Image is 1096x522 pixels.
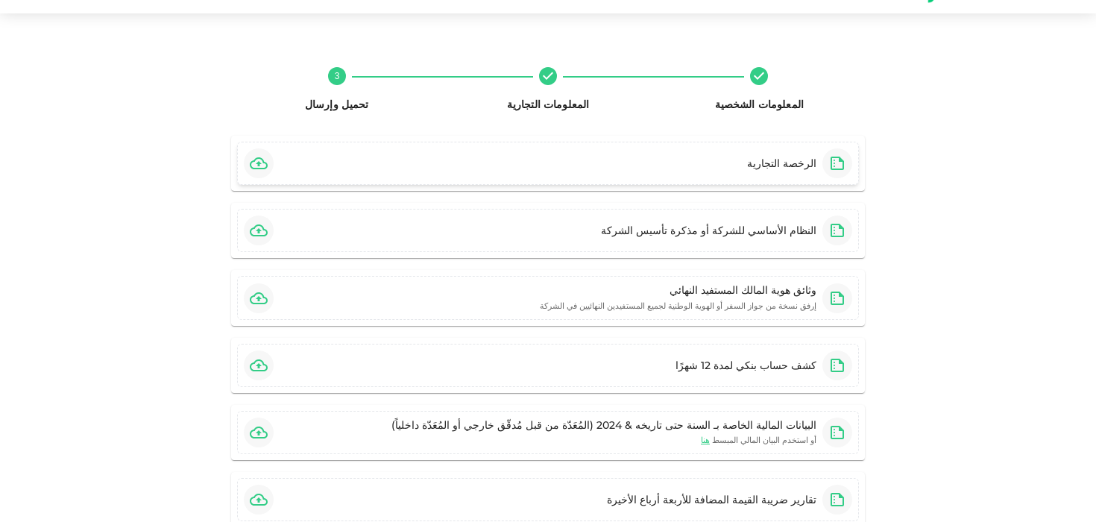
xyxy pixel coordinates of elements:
[334,71,339,81] text: 3
[601,223,816,238] div: النظام الأساسي للشركة أو مذكرة تأسيس الشركة
[715,98,804,111] span: المعلومات الشخصية
[391,418,816,433] div: البيانات المالية الخاصة بـ السنة حتى تاريخه & 2024 (المُعَدّة من قبل مُدقّق خارجي أو المُعَدّة دا...
[701,433,816,447] small: أو استخدم البيان المالي المبسط
[675,358,816,373] div: كشف حساب بنكي لمدة 12 شهرًا
[607,492,816,507] div: تقارير ضريبة القيمة المضافة للأربعة أرباع الأخيرة
[305,98,369,111] span: تحميل وإرسال
[540,283,816,298] div: وثائق هوية المالك المستفيد النهائي
[540,301,816,311] small: إرفق نسخة من جواز السفر أو الهوية الوطنية لجميع المستفيدين النهائيين في الشركة
[701,435,710,445] span: هنا
[507,98,590,111] span: المعلومات التجارية
[747,156,816,171] div: الرخصة التجارية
